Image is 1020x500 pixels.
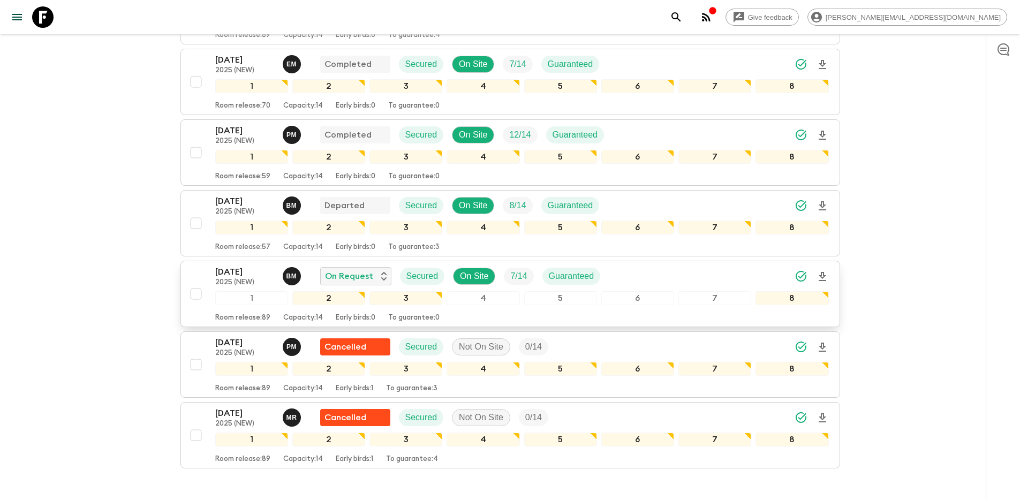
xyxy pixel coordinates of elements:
p: Cancelled [324,411,366,424]
button: BM [283,267,303,285]
a: Give feedback [726,9,799,26]
div: 3 [369,79,442,93]
p: Room release: 89 [215,31,270,40]
button: [DATE]2025 (NEW)Eduardo MirandaCompletedSecuredOn SiteTrip FillGuaranteed12345678Room release:70C... [180,49,840,115]
p: Early birds: 0 [336,314,375,322]
p: On Site [459,128,487,141]
p: Secured [405,128,437,141]
p: Room release: 89 [215,455,270,464]
p: Capacity: 14 [283,172,323,181]
div: 7 [678,291,751,305]
p: Not On Site [459,411,503,424]
div: Not On Site [452,338,510,355]
div: 5 [524,362,597,376]
div: 4 [447,362,519,376]
p: 2025 (NEW) [215,208,274,216]
button: MR [283,408,303,427]
p: To guarantee: 4 [386,455,438,464]
div: 6 [601,79,674,93]
div: 7 [678,362,751,376]
div: 4 [447,221,519,234]
span: [PERSON_NAME][EMAIL_ADDRESS][DOMAIN_NAME] [820,13,1007,21]
button: [DATE]2025 (NEW)Paula MedeirosCompletedSecuredOn SiteTrip FillGuaranteed12345678Room release:59Ca... [180,119,840,186]
div: 2 [292,291,365,305]
div: 7 [678,150,751,164]
p: To guarantee: 0 [388,172,440,181]
button: search adventures [666,6,687,28]
div: On Site [452,56,494,73]
span: Bruno Melo [283,200,303,208]
div: 2 [292,433,365,446]
span: Mario Rangel [283,412,303,420]
p: Early birds: 1 [336,384,373,393]
svg: Download Onboarding [816,270,829,283]
p: 7 / 14 [509,58,526,71]
div: 2 [292,150,365,164]
div: 4 [447,291,519,305]
p: Room release: 57 [215,243,270,252]
svg: Synced Successfully [795,270,807,283]
p: Early birds: 0 [336,172,375,181]
p: 8 / 14 [509,199,526,212]
p: On Site [460,270,488,283]
p: 0 / 14 [525,340,542,353]
div: 3 [369,221,442,234]
p: [DATE] [215,266,274,278]
div: [PERSON_NAME][EMAIL_ADDRESS][DOMAIN_NAME] [807,9,1007,26]
button: [DATE]2025 (NEW)Bruno MeloDepartedSecuredOn SiteTrip FillGuaranteed12345678Room release:57Capacit... [180,190,840,256]
svg: Synced Successfully [795,199,807,212]
div: 5 [524,291,597,305]
div: 8 [755,150,828,164]
div: 3 [369,362,442,376]
p: 0 / 14 [525,411,542,424]
p: Early birds: 0 [336,31,375,40]
span: Paula Medeiros [283,129,303,138]
p: 2025 (NEW) [215,420,274,428]
div: Secured [400,268,445,285]
button: PM [283,338,303,356]
div: 3 [369,150,442,164]
div: Secured [399,338,444,355]
p: 2025 (NEW) [215,278,274,287]
p: [DATE] [215,195,274,208]
div: 8 [755,291,828,305]
div: 8 [755,79,828,93]
div: On Site [452,126,494,143]
p: 2025 (NEW) [215,66,274,75]
div: 5 [524,79,597,93]
p: Secured [405,340,437,353]
div: 5 [524,433,597,446]
div: Secured [399,409,444,426]
p: 7 / 14 [510,270,527,283]
div: Secured [399,126,444,143]
span: Bruno Melo [283,270,303,279]
svg: Download Onboarding [816,129,829,142]
p: [DATE] [215,336,274,349]
div: Trip Fill [519,409,548,426]
div: Trip Fill [503,197,532,214]
div: 5 [524,221,597,234]
p: On Site [459,199,487,212]
p: To guarantee: 3 [386,384,437,393]
svg: Synced Successfully [795,58,807,71]
div: 1 [215,362,288,376]
p: Early birds: 0 [336,243,375,252]
p: [DATE] [215,407,274,420]
p: Secured [405,58,437,71]
p: Early birds: 1 [336,455,373,464]
p: Capacity: 14 [283,31,323,40]
div: 7 [678,433,751,446]
div: 4 [447,150,519,164]
p: Capacity: 14 [283,455,323,464]
div: On Site [452,197,494,214]
p: 2025 (NEW) [215,349,274,358]
div: 2 [292,362,365,376]
div: 6 [601,221,674,234]
div: 6 [601,150,674,164]
div: Trip Fill [503,126,537,143]
svg: Synced Successfully [795,411,807,424]
p: To guarantee: 0 [388,314,440,322]
span: Paula Medeiros [283,341,303,350]
div: 3 [369,291,442,305]
p: Guaranteed [548,199,593,212]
